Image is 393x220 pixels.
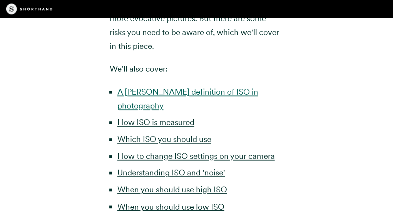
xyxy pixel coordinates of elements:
a: When you should use low ISO [117,202,224,211]
img: The Craft [6,3,52,14]
a: Understanding ISO and 'noise' [117,168,225,177]
a: How to change ISO settings on your camera [117,151,274,161]
a: Which ISO you should use [117,134,211,144]
p: We’ll also cover: [110,62,283,76]
a: When you should use high ISO [117,185,227,194]
a: How ISO is measured [117,117,194,127]
a: A [PERSON_NAME] definition of ISO in photography [117,87,258,110]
